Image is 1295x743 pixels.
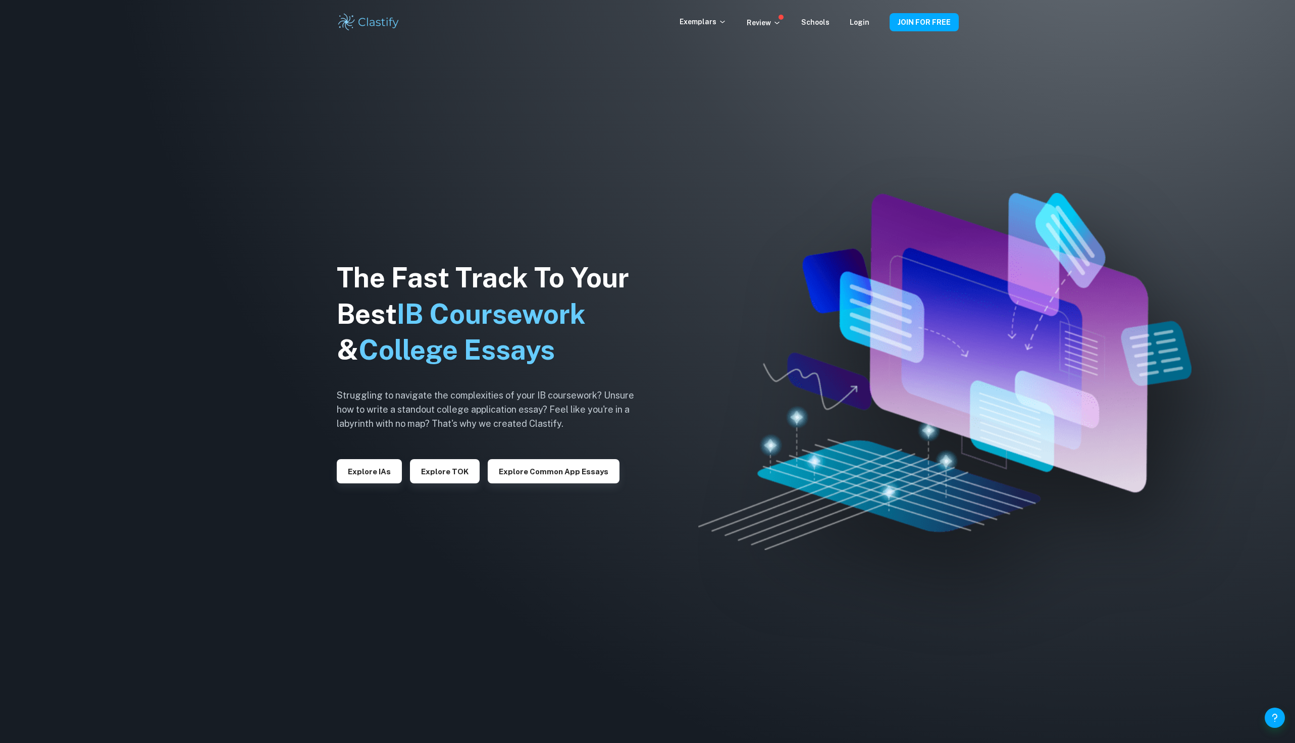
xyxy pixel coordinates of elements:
[698,193,1192,550] img: Clastify hero
[337,12,401,32] img: Clastify logo
[337,459,402,483] button: Explore IAs
[488,459,619,483] button: Explore Common App essays
[488,466,619,476] a: Explore Common App essays
[397,298,586,330] span: IB Coursework
[801,18,830,26] a: Schools
[850,18,869,26] a: Login
[747,17,781,28] p: Review
[890,13,959,31] button: JOIN FOR FREE
[680,16,727,27] p: Exemplars
[410,466,480,476] a: Explore TOK
[337,466,402,476] a: Explore IAs
[1265,708,1285,728] button: Help and Feedback
[337,260,650,369] h1: The Fast Track To Your Best &
[358,334,555,366] span: College Essays
[337,388,650,431] h6: Struggling to navigate the complexities of your IB coursework? Unsure how to write a standout col...
[410,459,480,483] button: Explore TOK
